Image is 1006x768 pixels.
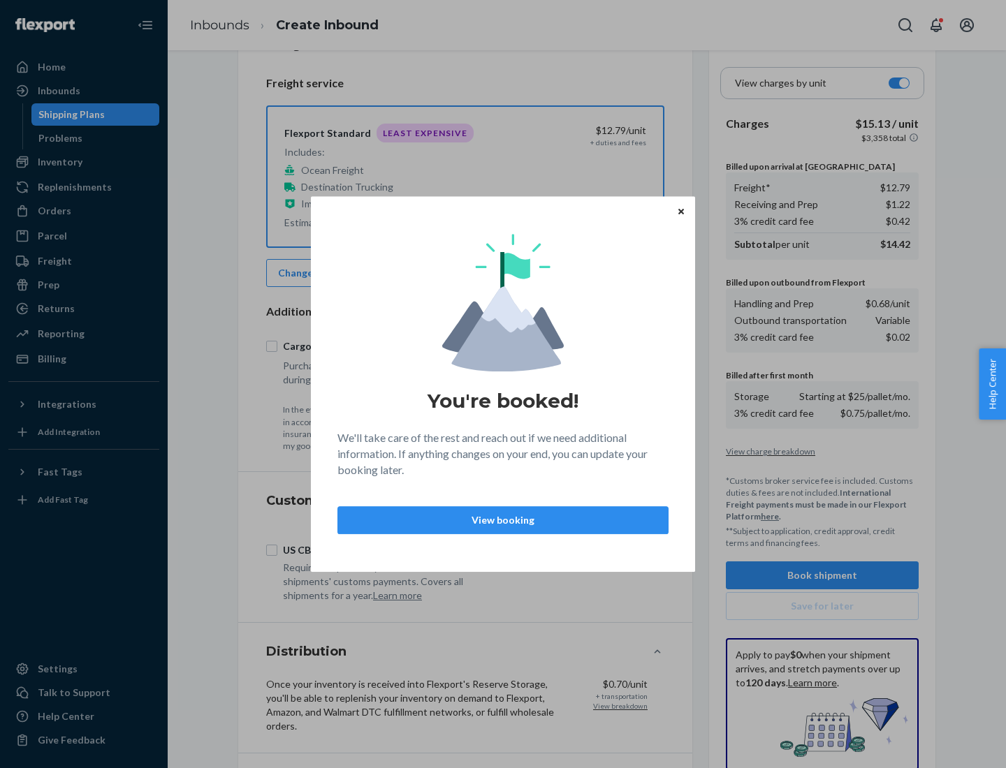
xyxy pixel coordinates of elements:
h1: You're booked! [428,388,578,413]
p: View booking [349,513,657,527]
button: View booking [337,506,669,534]
button: Close [674,203,688,219]
img: svg+xml,%3Csvg%20viewBox%3D%220%200%20174%20197%22%20fill%3D%22none%22%20xmlns%3D%22http%3A%2F%2F... [442,234,564,371]
p: We'll take care of the rest and reach out if we need additional information. If anything changes ... [337,430,669,478]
